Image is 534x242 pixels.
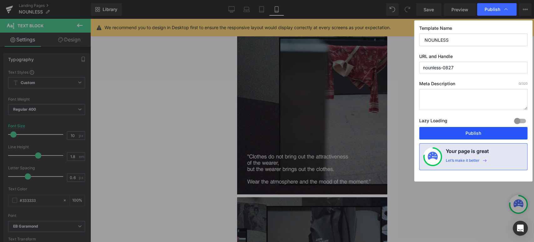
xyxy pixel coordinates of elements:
[446,158,480,166] div: Let’s make it better
[513,221,528,236] div: Open Intercom Messenger
[446,147,489,158] h4: Your page is great
[428,152,438,162] img: onboarding-status.svg
[519,82,521,85] span: 0
[419,54,527,62] label: URL and Handle
[519,82,527,85] span: /320
[419,81,527,89] label: Meta Description
[419,25,527,34] label: Template Name
[485,7,500,12] span: Publish
[419,127,527,139] button: Publish
[419,117,447,127] label: Lazy Loading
